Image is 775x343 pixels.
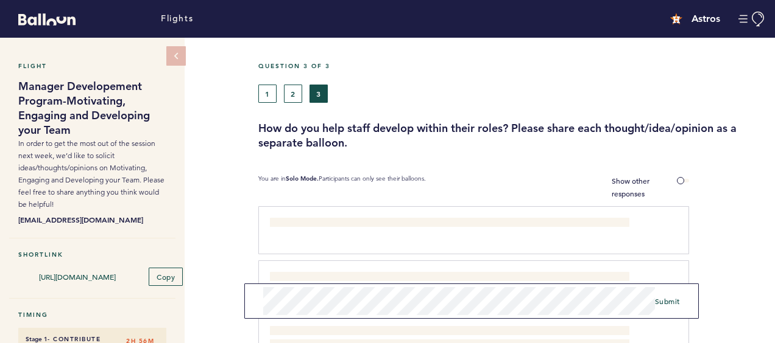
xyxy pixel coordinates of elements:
[9,12,76,25] a: Balloon
[284,85,302,103] button: 2
[18,213,166,226] b: [EMAIL_ADDRESS][DOMAIN_NAME]
[692,12,720,26] h4: Astros
[310,85,328,103] button: 3
[18,311,166,319] h5: Timing
[258,175,426,200] p: You are in Participants can only see their balloons.
[26,335,159,343] h6: - Contribute
[286,175,319,182] b: Solo Mode.
[18,79,166,137] h1: Manager Developement Program-Motivating, Engaging and Developing your Team
[258,85,277,103] button: 1
[655,296,680,306] span: Submit
[258,121,766,150] h3: How do you help staff develop within their roles? Please share each thought/idea/opinion as a sep...
[161,12,193,26] a: Flights
[655,295,680,307] button: Submit
[270,273,577,283] span: Allow for cross-functional collaboration, which is essential for learning, sharing and flourishing.
[157,272,175,282] span: Copy
[18,62,166,70] h5: Flight
[26,335,48,343] small: Stage 1
[270,219,344,229] span: Give regular feedback.
[18,251,166,258] h5: Shortlink
[149,268,183,286] button: Copy
[258,62,766,70] h5: Question 3 of 3
[18,13,76,26] svg: Balloon
[18,139,165,209] span: In order to get the most out of the session next week, we’d like to solicit ideas/thoughts/opinio...
[738,12,766,27] button: Manage Account
[612,176,649,198] span: Show other responses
